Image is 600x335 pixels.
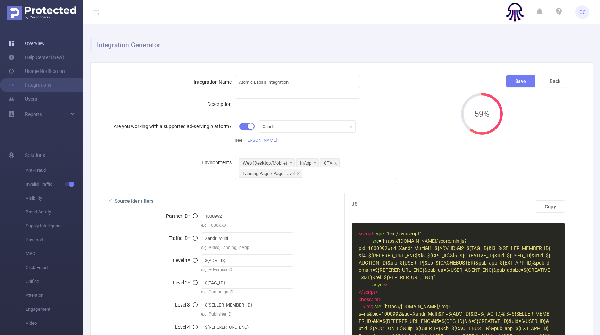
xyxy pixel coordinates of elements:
div: Xandr [262,121,279,132]
div: e.g. Campaign ID [201,289,294,296]
i: icon: info-circle [193,280,198,285]
label: Description [207,101,235,107]
button: Save [506,75,535,87]
div: e.g. 1000XXX [201,222,294,230]
a: Integrations [8,78,51,92]
label: Integration Name [194,79,235,85]
div: e.g. Video, Landing, InApp [201,244,294,252]
i: icon: close [334,161,337,166]
span: < [363,304,365,309]
span: Visibility [26,191,83,205]
button: Copy [536,200,565,213]
span: JS [352,200,565,213]
span: Unified [26,275,83,288]
span: > [379,296,381,302]
span: "https://[DOMAIN_NAME]/score.min.js?pid=1000992#tid=Xandr_Multi&l1=${ADV_ID}&l2=${TAG_ID}&l3=${SE... [359,238,550,280]
a: Usage Notification [8,64,65,78]
span: 59% [461,110,503,118]
div: icon: rightSource Identifiers [103,193,336,208]
a: Help Center (New) [8,50,64,64]
i: icon: close [297,172,300,176]
span: Attention [26,288,83,302]
span: Invalid Traffic [26,177,83,191]
i: icon: info-circle [193,213,198,218]
span: "text/javascript" [386,231,421,236]
div: InApp [300,159,311,168]
span: > [385,282,387,287]
li: Web (Desktop/Mobile) [239,158,295,167]
span: script [363,289,375,295]
span: src [372,238,379,244]
i: icon: info-circle [193,258,198,263]
span: Engagement [26,302,83,316]
span: noscript [361,296,379,302]
h1: Integration Generator [90,38,593,52]
span: > [375,289,378,295]
span: GC [579,5,586,19]
label: Are you working with a supported ad-serving platform? [114,124,235,129]
span: < [359,296,361,302]
i: icon: info-circle [193,325,198,329]
div: see [235,133,397,147]
i: icon: close [289,161,293,166]
i: icon: close [313,161,317,166]
span: = [359,231,421,236]
span: Level 1 [173,258,198,263]
span: img [365,304,373,309]
span: Anti-Fraud [26,164,83,177]
i: icon: info-circle [193,302,198,307]
i: icon: info-circle [193,236,198,241]
li: Landing Page / Page Level [239,169,302,178]
span: </ [359,289,363,295]
span: MRC [26,247,83,261]
span: Reports [25,111,42,117]
div: e.g. Advertiser ID [201,267,294,274]
li: InApp [296,158,319,167]
span: Level 3 [175,302,198,308]
a: Users [8,92,37,106]
span: async [372,282,385,287]
span: < [359,231,361,236]
button: Back [541,75,569,87]
span: Level 2 [173,280,198,285]
a: [PERSON_NAME] [242,137,277,143]
i: icon: right [108,198,112,202]
span: src [374,304,381,309]
label: Environments [202,160,235,165]
div: Web (Desktop/Mobile) [243,159,287,168]
div: e.g. Publisher ID [201,311,294,319]
div: CTV [324,159,332,168]
div: Landing Page / Page Level [243,169,295,178]
span: = [359,238,550,280]
span: Video [26,316,83,330]
span: Passport [26,233,83,247]
a: Reports [25,107,42,121]
span: Partner ID [166,213,198,219]
span: Level 4 [175,324,198,330]
span: script [361,231,373,236]
span: Solutions [25,148,45,162]
span: Click Fraud [26,261,83,275]
span: type [374,231,384,236]
span: Brand Safety [26,205,83,219]
a: Overview [8,36,45,50]
img: Protected Media [7,6,76,20]
li: CTV [320,158,340,167]
span: Supply Intelligence [26,219,83,233]
span: Traffic ID [169,235,198,241]
i: icon: down [349,125,353,129]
